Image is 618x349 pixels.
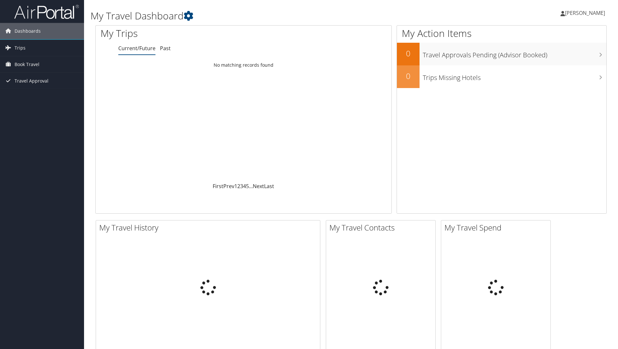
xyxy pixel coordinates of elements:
[249,183,253,190] span: …
[329,222,435,233] h2: My Travel Contacts
[99,222,320,233] h2: My Travel History
[423,70,606,82] h3: Trips Missing Hotels
[14,4,79,19] img: airportal-logo.png
[423,47,606,60] h3: Travel Approvals Pending (Advisor Booked)
[246,183,249,190] a: 5
[560,3,612,23] a: [PERSON_NAME]
[237,183,240,190] a: 2
[15,23,41,39] span: Dashboards
[253,183,264,190] a: Next
[397,48,420,59] h2: 0
[397,43,606,65] a: 0Travel Approvals Pending (Advisor Booked)
[15,56,39,73] span: Book Travel
[444,222,550,233] h2: My Travel Spend
[240,183,243,190] a: 3
[91,9,438,23] h1: My Travel Dashboard
[101,27,263,40] h1: My Trips
[234,183,237,190] a: 1
[15,73,48,89] span: Travel Approval
[160,45,171,52] a: Past
[397,71,420,82] h2: 0
[565,9,605,17] span: [PERSON_NAME]
[397,65,606,88] a: 0Trips Missing Hotels
[15,40,26,56] span: Trips
[213,183,223,190] a: First
[264,183,274,190] a: Last
[397,27,606,40] h1: My Action Items
[118,45,155,52] a: Current/Future
[96,59,391,71] td: No matching records found
[223,183,234,190] a: Prev
[243,183,246,190] a: 4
